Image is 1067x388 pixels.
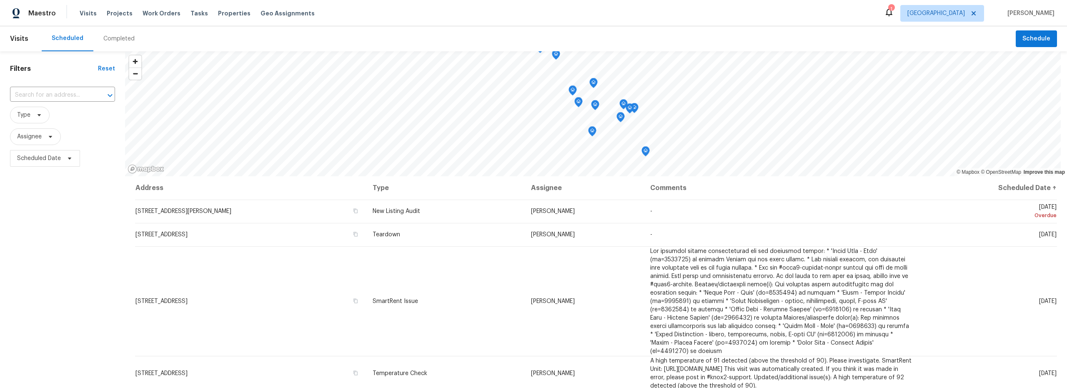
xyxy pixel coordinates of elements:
span: [STREET_ADDRESS] [135,370,188,376]
th: Type [366,176,524,200]
span: - [650,208,652,214]
span: [DATE] [1039,370,1057,376]
button: Copy Address [352,207,359,215]
span: [STREET_ADDRESS][PERSON_NAME] [135,208,231,214]
div: Map marker [552,50,560,63]
span: Type [17,111,30,119]
a: OpenStreetMap [981,169,1021,175]
span: [GEOGRAPHIC_DATA] [907,9,965,18]
div: Map marker [569,85,577,98]
span: [STREET_ADDRESS] [135,298,188,304]
input: Search for an address... [10,89,92,102]
div: Map marker [630,103,639,116]
span: Projects [107,9,133,18]
span: Tasks [190,10,208,16]
div: Map marker [591,100,599,113]
div: Map marker [574,97,583,110]
span: Visits [80,9,97,18]
button: Open [104,90,116,101]
button: Copy Address [352,297,359,305]
div: Map marker [616,112,625,125]
button: Copy Address [352,369,359,377]
span: Lor ipsumdol sitame consecteturad eli sed doeiusmod tempor: * 'Incid Utla - Etdo' (ma=3533725) al... [650,248,909,354]
span: [PERSON_NAME] [531,208,575,214]
span: Maestro [28,9,56,18]
span: [PERSON_NAME] [531,370,575,376]
span: [PERSON_NAME] [531,298,575,304]
span: Properties [218,9,250,18]
h1: Filters [10,65,98,73]
div: Map marker [626,103,634,116]
span: Schedule [1022,34,1050,44]
button: Copy Address [352,230,359,238]
a: Mapbox [957,169,979,175]
div: Overdue [927,211,1057,220]
button: Zoom out [129,68,141,80]
span: Assignee [17,133,42,141]
div: Map marker [619,99,628,112]
div: Completed [103,35,135,43]
th: Scheduled Date ↑ [920,176,1057,200]
th: Address [135,176,366,200]
div: Map marker [589,78,598,91]
span: New Listing Audit [373,208,420,214]
span: Teardown [373,232,400,238]
span: [STREET_ADDRESS] [135,232,188,238]
span: [DATE] [1039,232,1057,238]
button: Schedule [1016,30,1057,48]
th: Assignee [524,176,644,200]
span: Scheduled Date [17,154,61,163]
span: [PERSON_NAME] [1004,9,1054,18]
a: Mapbox homepage [128,164,164,174]
span: - [650,232,652,238]
th: Comments [644,176,920,200]
a: Improve this map [1024,169,1065,175]
span: [DATE] [1039,298,1057,304]
div: Reset [98,65,115,73]
div: Scheduled [52,34,83,43]
div: 1 [888,5,894,13]
button: Zoom in [129,55,141,68]
div: Map marker [588,126,596,139]
span: SmartRent Issue [373,298,418,304]
span: Temperature Check [373,370,427,376]
span: Visits [10,30,28,48]
span: Work Orders [143,9,180,18]
span: [PERSON_NAME] [531,232,575,238]
div: Map marker [641,146,650,159]
span: Geo Assignments [260,9,315,18]
span: [DATE] [927,204,1057,220]
canvas: Map [125,51,1061,176]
